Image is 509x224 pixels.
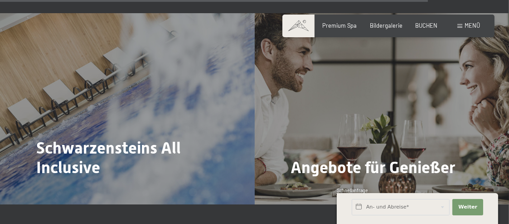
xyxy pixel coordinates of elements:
[458,204,477,211] span: Weiter
[452,199,483,215] button: Weiter
[465,22,480,29] span: Menü
[291,158,456,177] span: Angebote für Genießer
[36,139,181,177] span: Schwarzensteins All Inclusive
[337,188,368,193] span: Schnellanfrage
[370,22,402,29] a: Bildergalerie
[323,22,357,29] a: Premium Spa
[415,22,437,29] a: BUCHEN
